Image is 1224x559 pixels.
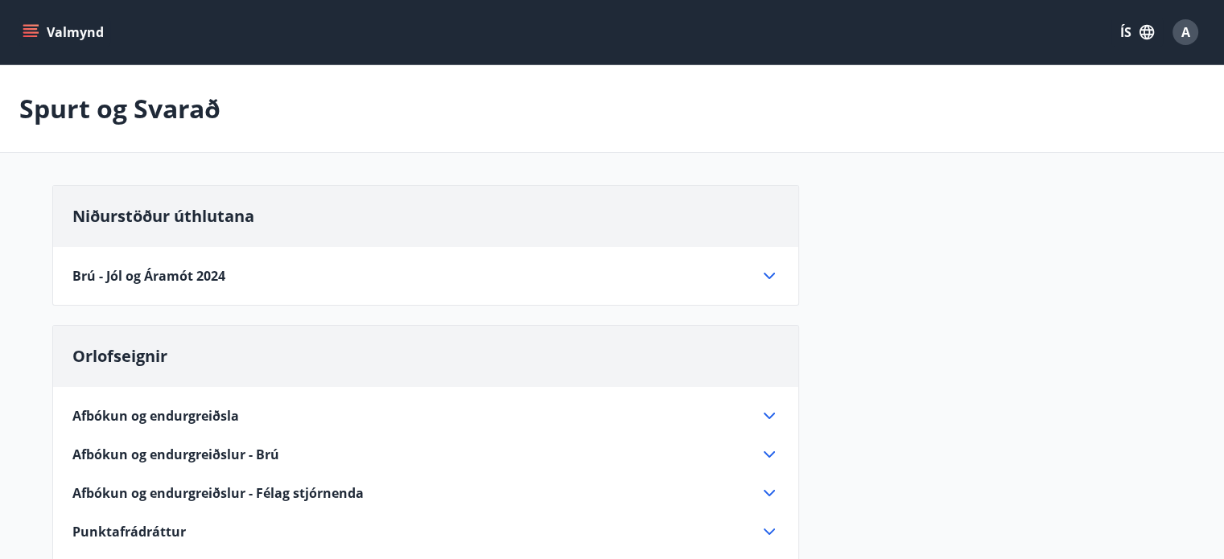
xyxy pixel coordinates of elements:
span: Afbókun og endurgreiðsla [72,407,239,425]
p: Spurt og Svarað [19,91,220,126]
div: Punktafrádráttur [72,522,779,541]
div: Brú - Jól og Áramót 2024 [72,266,779,286]
span: Orlofseignir [72,345,167,367]
div: Afbókun og endurgreiðslur - Brú [72,445,779,464]
span: Niðurstöður úthlutana [72,205,254,227]
span: A [1181,23,1190,41]
span: Afbókun og endurgreiðslur - Félag stjórnenda [72,484,364,502]
button: ÍS [1111,18,1163,47]
div: Afbókun og endurgreiðslur - Félag stjórnenda [72,483,779,503]
span: Afbókun og endurgreiðslur - Brú [72,446,279,463]
span: Brú - Jól og Áramót 2024 [72,267,225,285]
button: menu [19,18,110,47]
span: Punktafrádráttur [72,523,186,541]
div: Afbókun og endurgreiðsla [72,406,779,425]
button: A [1166,13,1205,51]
